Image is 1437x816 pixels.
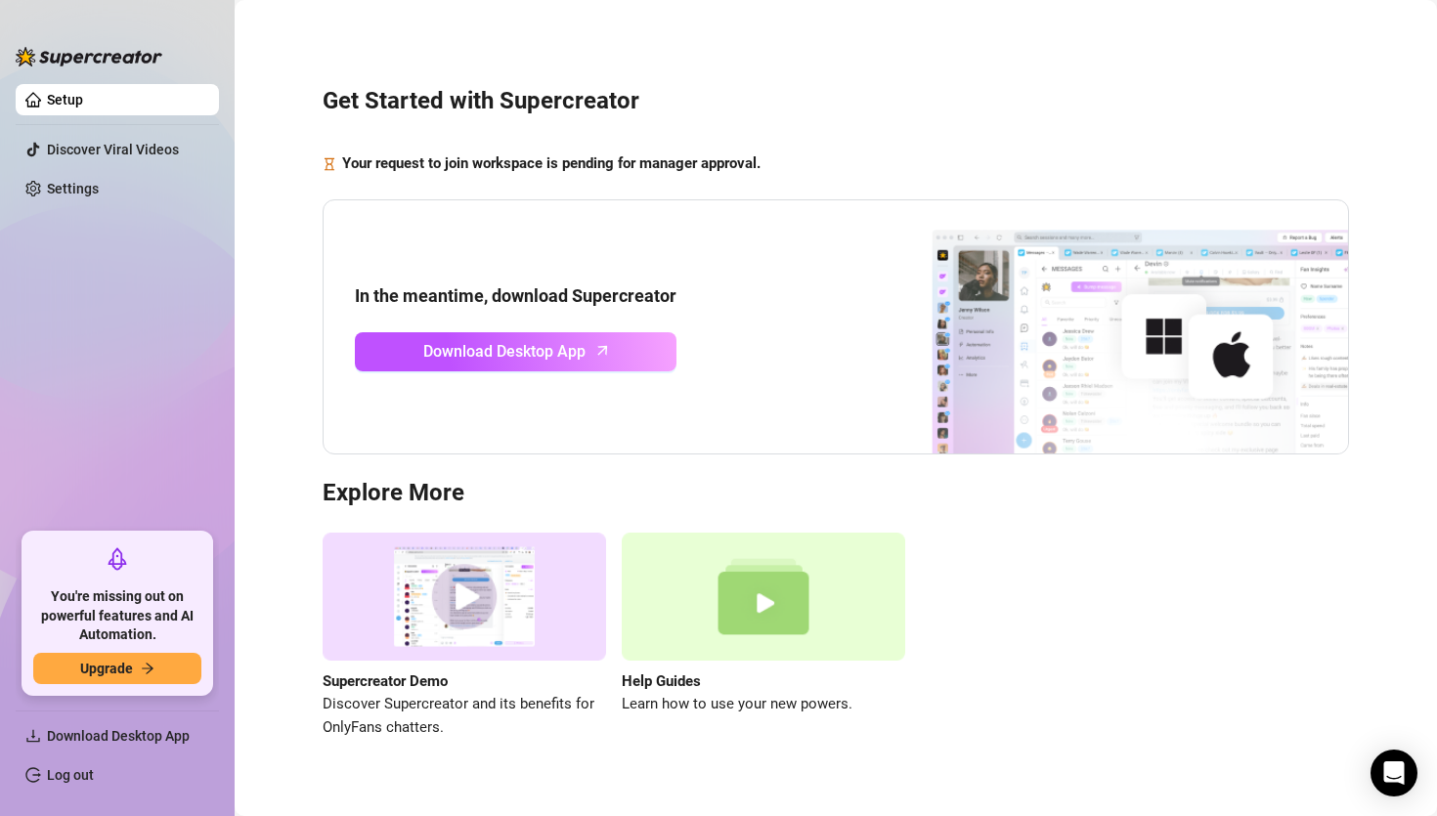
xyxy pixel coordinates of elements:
span: Discover Supercreator and its benefits for OnlyFans chatters. [323,693,606,739]
h3: Get Started with Supercreator [323,86,1349,117]
strong: In the meantime, download Supercreator [355,285,676,306]
span: You're missing out on powerful features and AI Automation. [33,587,201,645]
div: Open Intercom Messenger [1371,750,1417,796]
span: hourglass [323,152,336,176]
a: Setup [47,92,83,107]
a: Discover Viral Videos [47,142,179,157]
span: Learn how to use your new powers. [622,693,905,716]
a: Log out [47,767,94,783]
img: help guides [622,533,905,661]
a: Download Desktop Apparrow-up [355,332,676,371]
img: logo-BBDzfeDw.svg [16,47,162,66]
h3: Explore More [323,478,1349,509]
span: rocket [106,547,129,571]
span: arrow-up [591,339,614,362]
a: Supercreator DemoDiscover Supercreator and its benefits for OnlyFans chatters. [323,533,606,739]
strong: Your request to join workspace is pending for manager approval. [342,154,761,172]
span: arrow-right [141,662,154,675]
strong: Help Guides [622,672,701,690]
span: download [25,728,41,744]
a: Settings [47,181,99,196]
img: supercreator demo [323,533,606,661]
span: Upgrade [80,661,133,676]
img: download app [859,200,1348,454]
span: Download Desktop App [47,728,190,744]
strong: Supercreator Demo [323,672,448,690]
button: Upgradearrow-right [33,653,201,684]
span: Download Desktop App [423,339,586,364]
a: Help GuidesLearn how to use your new powers. [622,533,905,739]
